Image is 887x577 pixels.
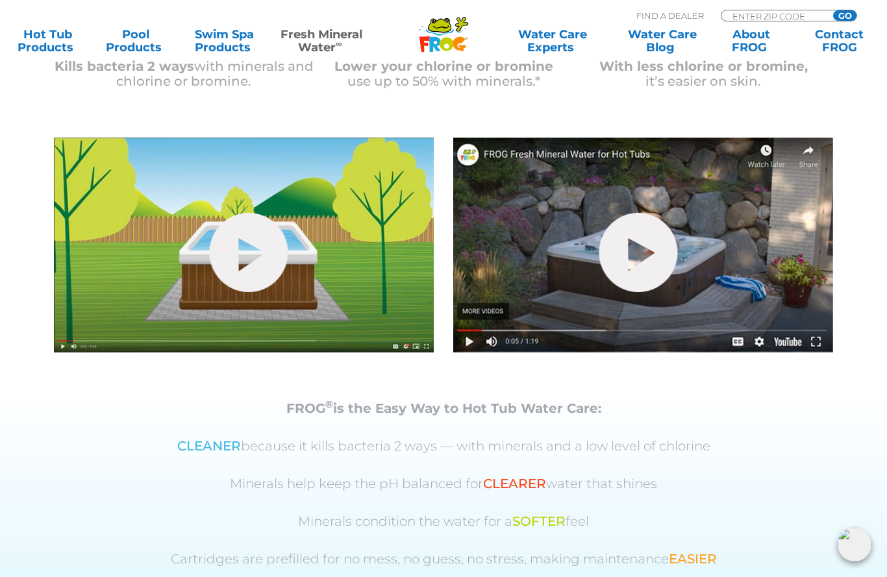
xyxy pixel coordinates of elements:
img: fmw-hot-tub-cover-1 [54,138,434,352]
img: fmw-hot-tub-cover-2 [453,138,833,352]
p: because it kills bacteria 2 ways — with minerals and a low level of chlorine [70,439,817,454]
span: SOFTER [512,513,566,529]
p: with minerals and chlorine or bromine. [54,59,314,89]
a: PoolProducts [101,28,170,54]
a: AboutFROG [717,28,786,54]
img: openIcon [838,528,871,561]
a: Swim SpaProducts [190,28,259,54]
a: Water CareBlog [628,28,697,54]
span: EASIER [669,551,717,567]
a: Fresh MineralWater∞ [279,28,365,54]
p: Minerals condition the water for a feel [70,514,817,529]
input: GO [833,10,856,21]
p: Cartridges are prefilled for no mess, no guess, no stress, making maintenance [70,552,817,567]
sup: ® [325,398,333,410]
sup: ∞ [336,38,342,49]
a: Water CareExperts [496,28,608,54]
a: Hot TubProducts [13,28,82,54]
span: With less chlorine or bromine, [599,58,808,74]
input: Zip Code Form [731,10,819,21]
p: Minerals help keep the pH balanced for water that shines [70,476,817,491]
p: use up to 50% with minerals.* [314,59,573,89]
span: CLEARER [483,476,546,491]
p: it’s easier on skin. [573,59,833,89]
a: ContactFROG [805,28,874,54]
span: Kills bacteria 2 ways [55,58,194,74]
strong: FROG is the Easy Way to Hot Tub Water Care: [286,400,601,416]
span: Lower your chlorine or bromine [334,58,553,74]
span: CLEANER [177,438,241,454]
p: Find A Dealer [636,10,704,21]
